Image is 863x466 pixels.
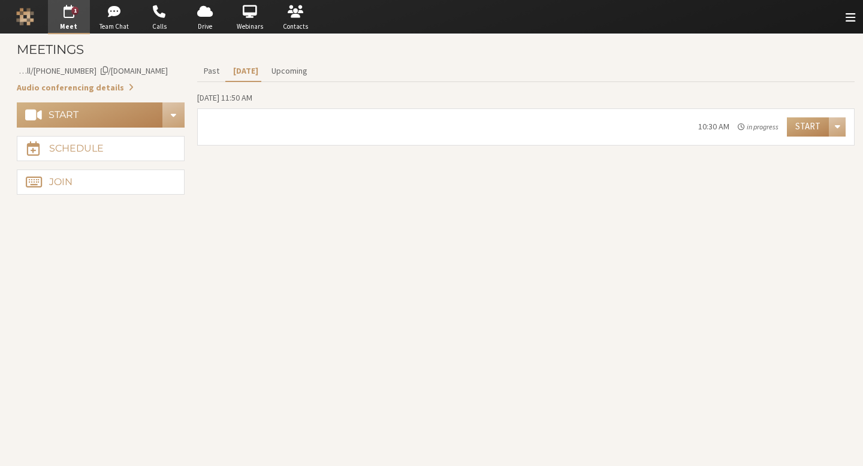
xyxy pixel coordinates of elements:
[833,435,854,458] iframe: Chat
[17,65,185,94] section: Account details
[738,122,778,132] em: in progress
[17,170,185,195] button: Join
[16,8,34,26] img: Iotum
[197,60,226,81] button: Past
[226,60,264,81] button: [DATE]
[17,43,855,56] h3: Meetings
[49,144,104,153] div: Schedule
[162,102,185,128] button: Start conference options
[229,22,271,32] span: Webinars
[829,117,846,137] div: Open menu
[698,120,729,133] div: 10:30 AM
[274,22,316,32] span: Contacts
[49,177,73,187] div: Join
[184,22,226,32] span: Drive
[49,110,79,120] div: Start
[71,7,79,15] div: 1
[17,102,163,128] button: Start
[48,22,90,32] span: Meet
[197,92,252,103] span: [DATE] 11:50 AM
[17,65,168,77] button: Copy my meeting room linkCopy my meeting room link
[197,90,855,153] section: Today's Meetings
[17,136,185,161] button: Schedule
[787,117,829,137] button: Start
[265,60,314,81] button: Upcoming
[93,22,135,32] span: Team Chat
[17,81,134,94] button: Audio conferencing details
[138,22,180,32] span: Calls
